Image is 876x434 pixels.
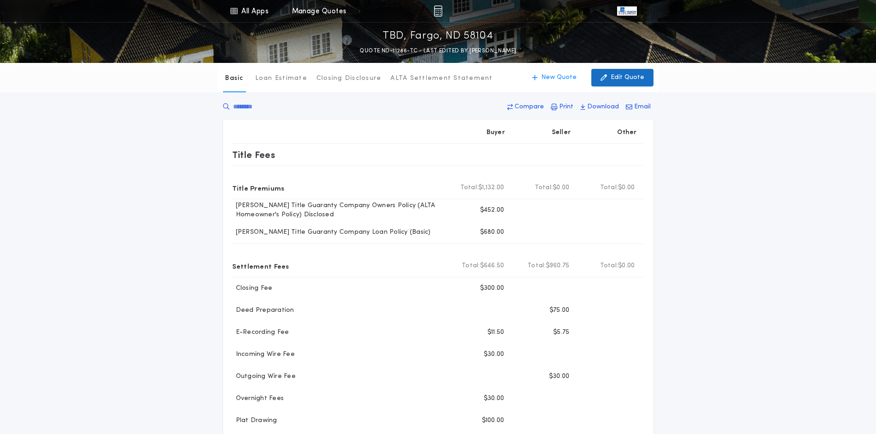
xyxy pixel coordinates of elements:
[232,394,284,403] p: Overnight Fees
[617,6,636,16] img: vs-icon
[390,74,492,83] p: ALTA Settlement Statement
[587,102,619,112] p: Download
[484,350,504,359] p: $30.00
[316,74,382,83] p: Closing Disclosure
[232,228,431,237] p: [PERSON_NAME] Title Guaranty Company Loan Policy (Basic)
[480,228,504,237] p: $680.00
[549,372,570,381] p: $30.00
[232,180,285,195] p: Title Premiums
[611,73,644,82] p: Edit Quote
[552,128,571,137] p: Seller
[360,46,516,56] p: QUOTE ND-11286-TC - LAST EDITED BY [PERSON_NAME]
[623,99,653,115] button: Email
[478,183,504,192] span: $1,132.00
[553,183,569,192] span: $0.00
[553,328,569,337] p: $5.75
[487,328,504,337] p: $11.50
[535,183,553,192] b: Total:
[617,128,636,137] p: Other
[591,69,653,86] button: Edit Quote
[504,99,547,115] button: Compare
[618,261,635,271] span: $0.00
[383,29,493,44] p: TBD, Fargo, ND 58104
[480,284,504,293] p: $300.00
[460,183,479,192] b: Total:
[232,147,275,162] p: Title Fees
[523,69,586,86] button: New Quote
[232,350,295,359] p: Incoming Wire Fee
[434,6,442,17] img: img
[578,99,622,115] button: Download
[559,102,573,112] p: Print
[480,206,504,215] p: $452.00
[550,306,570,315] p: $75.00
[487,128,505,137] p: Buyer
[232,284,273,293] p: Closing Fee
[482,416,504,425] p: $100.00
[600,261,618,271] b: Total:
[484,394,504,403] p: $30.00
[462,261,480,271] b: Total:
[232,372,296,381] p: Outgoing Wire Fee
[225,74,243,83] p: Basic
[232,306,294,315] p: Deed Preparation
[515,102,544,112] p: Compare
[232,416,277,425] p: Plat Drawing
[527,261,546,271] b: Total:
[232,328,289,337] p: E-Recording Fee
[255,74,307,83] p: Loan Estimate
[480,261,504,271] span: $646.50
[541,73,577,82] p: New Quote
[546,261,570,271] span: $960.75
[634,102,651,112] p: Email
[232,259,289,273] p: Settlement Fees
[232,201,447,220] p: [PERSON_NAME] Title Guaranty Company Owners Policy (ALTA Homeowner's Policy) Disclosed
[600,183,618,192] b: Total:
[618,183,635,192] span: $0.00
[548,99,576,115] button: Print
